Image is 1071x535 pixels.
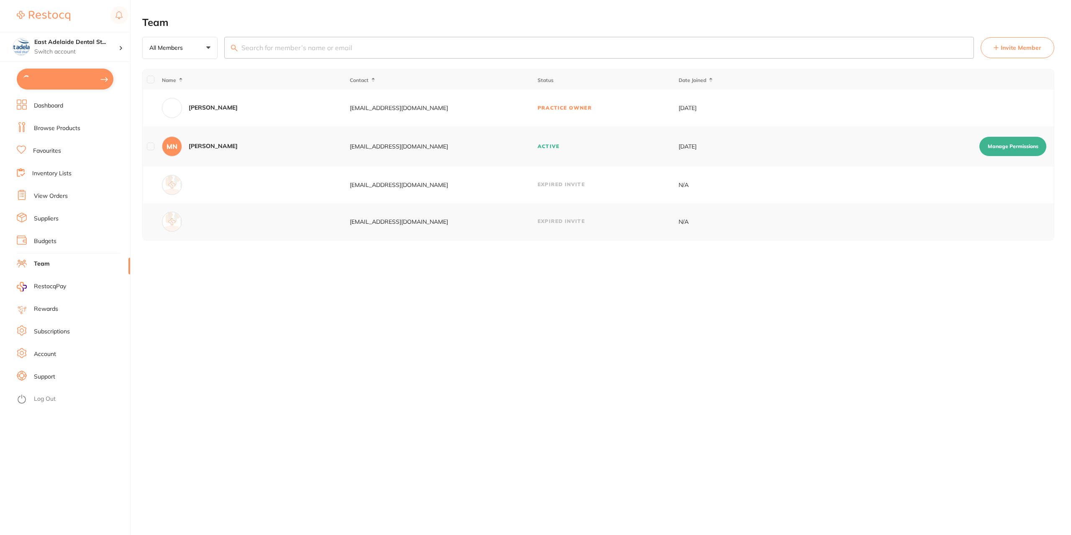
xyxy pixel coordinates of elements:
td: Practice Owner [537,90,678,126]
p: Switch account [34,48,119,56]
button: Invite Member [981,37,1054,58]
a: Restocq Logo [17,6,70,26]
a: View Orders [34,192,68,200]
span: Date Joined [679,77,706,83]
div: [PERSON_NAME] [189,104,238,112]
button: Log Out [17,393,128,406]
span: Name [162,77,176,83]
td: N/A [678,203,772,240]
a: Dashboard [34,102,63,110]
img: Restocq Logo [17,11,70,21]
a: Subscriptions [34,328,70,336]
a: RestocqPay [17,282,66,292]
a: Browse Products [34,124,80,133]
img: East Adelaide Dental Studio [13,38,30,55]
td: Active [537,126,678,166]
h4: East Adelaide Dental Studio [34,38,119,46]
h2: Team [142,17,1054,28]
td: N/A [678,166,772,203]
div: [EMAIL_ADDRESS][DOMAIN_NAME] [350,105,537,111]
td: Expired Invite [537,203,678,240]
span: Status [538,77,553,83]
a: Team [34,260,50,268]
div: [EMAIL_ADDRESS][DOMAIN_NAME] [350,182,537,188]
td: [DATE] [678,90,772,126]
a: Favourites [33,147,61,155]
a: Log Out [34,395,56,403]
div: [PERSON_NAME] [189,142,238,151]
td: Expired Invite [537,166,678,203]
a: Support [34,373,55,381]
td: [DATE] [678,126,772,166]
button: Manage Permissions [979,137,1046,156]
a: Rewards [34,305,58,313]
a: Inventory Lists [32,169,72,178]
img: RestocqPay [17,282,27,292]
p: All Members [149,44,186,51]
a: Account [34,350,56,358]
div: MN [162,136,182,156]
a: Suppliers [34,215,59,223]
div: [EMAIL_ADDRESS][DOMAIN_NAME] [350,218,537,225]
span: Invite Member [1001,44,1041,52]
a: Budgets [34,237,56,246]
span: Contact [350,77,369,83]
div: A [162,98,182,118]
button: All Members [142,37,218,59]
div: [EMAIL_ADDRESS][DOMAIN_NAME] [350,143,537,150]
span: RestocqPay [34,282,66,291]
input: Search for member’s name or email [224,37,974,59]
